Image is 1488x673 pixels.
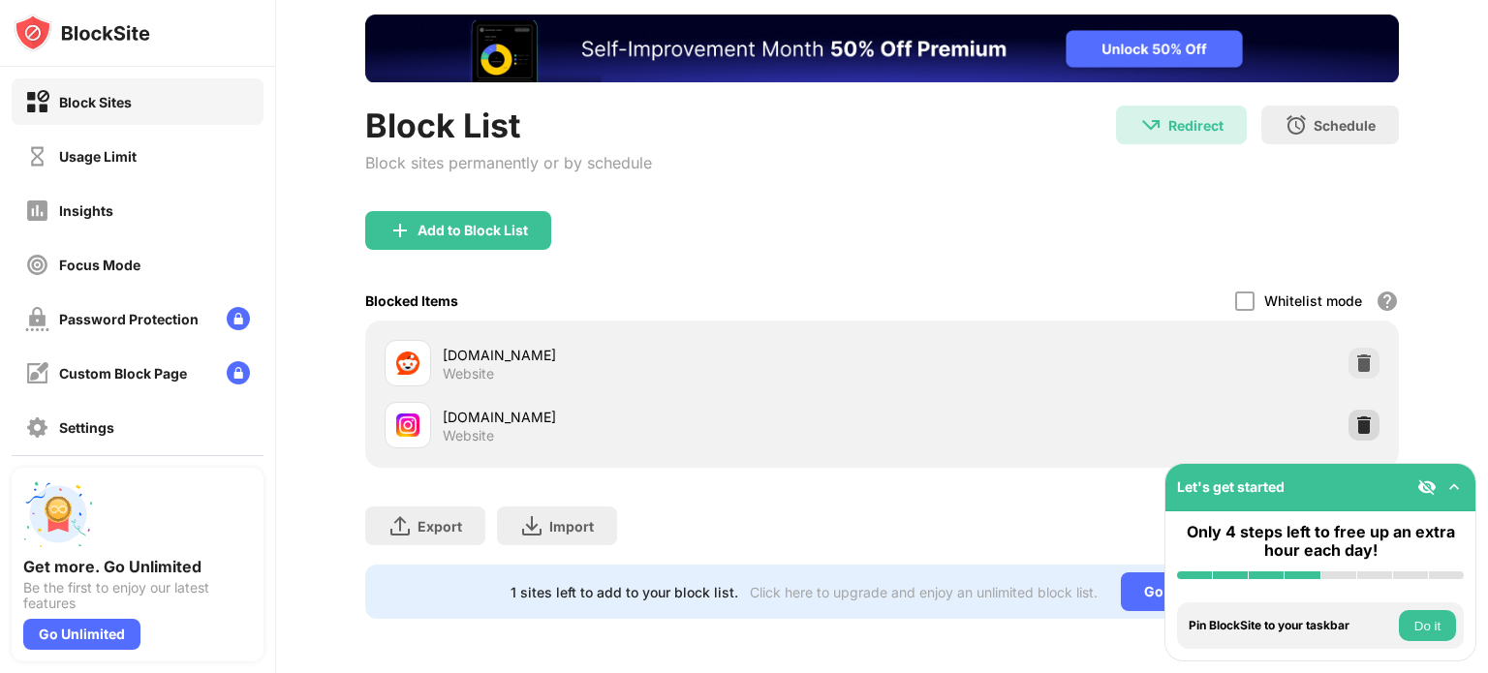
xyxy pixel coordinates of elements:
[59,419,114,436] div: Settings
[25,144,49,168] img: time-usage-off.svg
[365,292,458,309] div: Blocked Items
[25,90,49,114] img: block-on.svg
[23,619,140,650] div: Go Unlimited
[227,361,250,384] img: lock-menu.svg
[443,407,882,427] div: [DOMAIN_NAME]
[23,557,252,576] div: Get more. Go Unlimited
[25,361,49,385] img: customize-block-page-off.svg
[25,307,49,331] img: password-protection-off.svg
[59,311,199,327] div: Password Protection
[443,427,494,444] div: Website
[511,584,738,600] div: 1 sites left to add to your block list.
[14,14,150,52] img: logo-blocksite.svg
[59,94,132,110] div: Block Sites
[1168,117,1224,134] div: Redirect
[549,518,594,535] div: Import
[1189,619,1394,632] div: Pin BlockSite to your taskbar
[1444,477,1464,497] img: omni-setup-toggle.svg
[25,415,49,440] img: settings-off.svg
[59,365,187,382] div: Custom Block Page
[23,479,93,549] img: push-unlimited.svg
[25,199,49,223] img: insights-off.svg
[365,15,1399,82] iframe: Banner
[1314,117,1376,134] div: Schedule
[443,365,494,382] div: Website
[1177,478,1285,495] div: Let's get started
[443,345,882,365] div: [DOMAIN_NAME]
[418,518,462,535] div: Export
[1417,477,1437,497] img: eye-not-visible.svg
[396,413,419,437] img: favicons
[750,584,1098,600] div: Click here to upgrade and enjoy an unlimited block list.
[418,223,528,238] div: Add to Block List
[23,580,252,611] div: Be the first to enjoy our latest features
[1264,292,1362,309] div: Whitelist mode
[396,352,419,375] img: favicons
[59,257,140,273] div: Focus Mode
[1177,523,1464,560] div: Only 4 steps left to free up an extra hour each day!
[59,148,137,165] div: Usage Limit
[1399,610,1456,641] button: Do it
[1121,572,1254,611] div: Go Unlimited
[59,202,113,219] div: Insights
[365,153,652,172] div: Block sites permanently or by schedule
[227,307,250,330] img: lock-menu.svg
[25,253,49,277] img: focus-off.svg
[365,106,652,145] div: Block List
